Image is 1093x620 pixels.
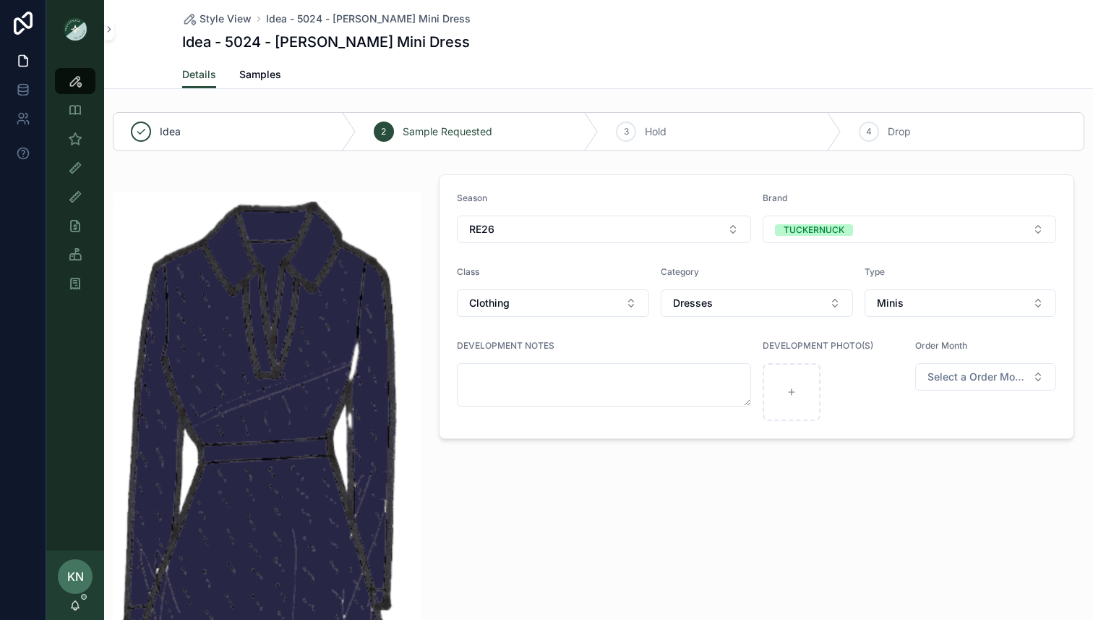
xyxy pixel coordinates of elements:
[927,370,1026,384] span: Select a Order Month
[457,289,649,317] button: Select Button
[673,296,713,310] span: Dresses
[784,224,844,236] div: TUCKERNUCK
[457,266,479,277] span: Class
[866,126,872,137] span: 4
[661,266,699,277] span: Category
[64,17,87,41] img: App logo
[865,266,885,277] span: Type
[624,126,629,137] span: 3
[469,222,494,237] span: RE26
[457,340,554,351] span: DEVELOPMENT NOTES
[915,363,1056,391] button: Select Button
[160,124,181,139] span: Idea
[865,289,1057,317] button: Select Button
[182,32,470,52] h1: Idea - 5024 - [PERSON_NAME] Mini Dress
[182,12,252,26] a: Style View
[457,216,750,243] button: Select Button
[182,61,216,89] a: Details
[266,12,471,26] a: Idea - 5024 - [PERSON_NAME] Mini Dress
[763,216,1056,243] button: Select Button
[661,289,853,317] button: Select Button
[200,12,252,26] span: Style View
[381,126,386,137] span: 2
[67,568,84,585] span: KN
[403,124,492,139] span: Sample Requested
[888,124,911,139] span: Drop
[763,192,787,203] span: Brand
[239,67,281,82] span: Samples
[469,296,510,310] span: Clothing
[915,340,967,351] span: Order Month
[46,58,104,315] div: scrollable content
[182,67,216,82] span: Details
[239,61,281,90] a: Samples
[877,296,904,310] span: Minis
[457,192,487,203] span: Season
[763,340,873,351] span: DEVELOPMENT PHOTO(S)
[645,124,666,139] span: Hold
